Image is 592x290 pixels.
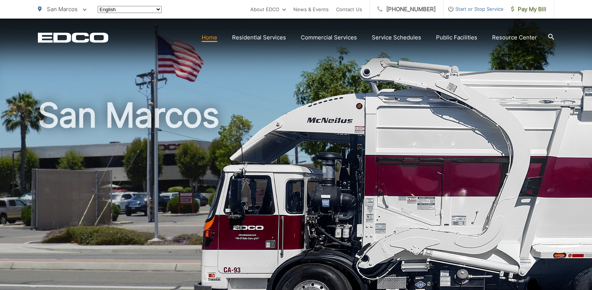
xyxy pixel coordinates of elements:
a: News & Events [293,5,329,14]
a: Resource Center [492,33,537,42]
a: Residential Services [232,33,286,42]
a: Home [202,33,217,42]
a: Public Facilities [436,33,477,42]
a: EDCD logo. Return to the homepage. [38,32,108,43]
a: Commercial Services [301,33,357,42]
span: Pay My Bill [511,5,546,14]
span: San Marcos [47,6,78,13]
a: About EDCO [250,5,286,14]
a: Contact Us [336,5,362,14]
a: Service Schedules [372,33,421,42]
select: Select a language [98,6,162,13]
